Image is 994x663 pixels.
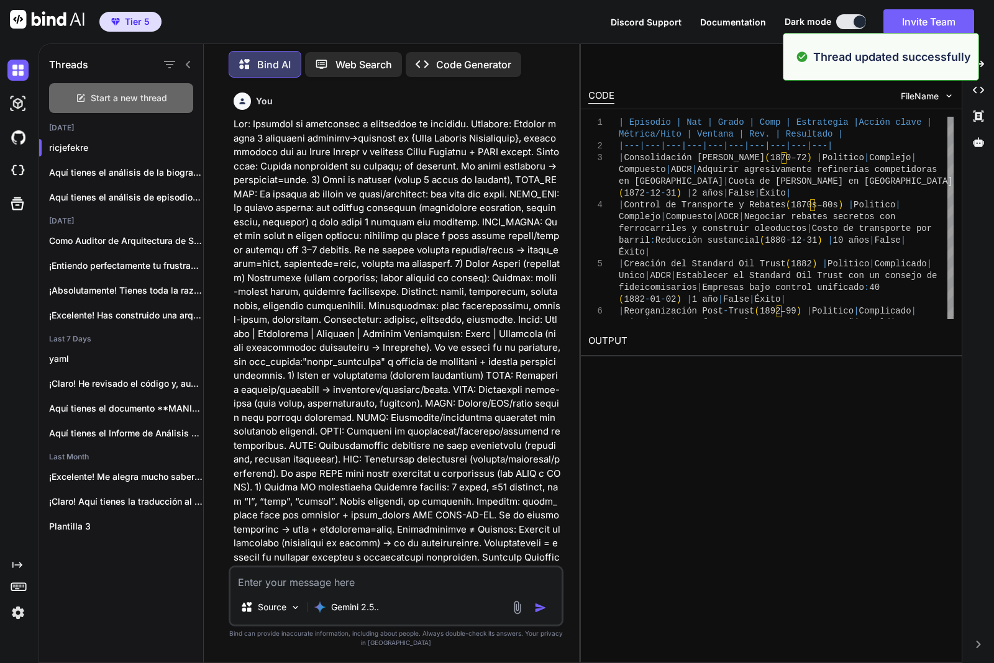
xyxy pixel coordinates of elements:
button: Discord Support [611,16,682,29]
h2: OUTPUT [581,327,962,356]
span: Éxito [619,247,645,257]
span: False [723,294,749,304]
p: Aquí tienes el análisis de la biografía... [49,166,203,179]
span: | [901,235,906,245]
span: Éxito [760,188,786,198]
span: | [869,259,874,269]
h2: [DATE] [39,216,203,226]
span: Politico [828,259,869,269]
span: - [786,235,791,245]
span: | [645,271,650,281]
span: ( [786,200,791,210]
span: 1882 [624,294,645,304]
span: ADCR [718,212,739,222]
p: ¡Entiendo perfectamente tu frustración! Tienes toda la... [49,259,203,272]
span: ( [619,188,624,198]
span: 1882 [791,259,812,269]
span: Métrica/Hito | Ventana | Rev. | Resultado | [619,129,843,139]
div: 6 [588,305,603,317]
span: 1870–72 [770,153,807,163]
span: | [619,153,624,163]
span: Unico [619,318,645,328]
span: - [801,235,806,245]
span: ) [838,200,843,210]
span: ADCR [650,318,671,328]
div: 3 [588,152,603,164]
span: ) [676,294,681,304]
span: ) [807,153,812,163]
span: ferrocarriles y construir oleoductos [619,223,806,233]
span: barril [619,235,650,245]
span: | [619,306,624,316]
span: : [864,282,869,292]
span: | [786,188,791,198]
span: ) [796,306,801,316]
span: | [869,235,874,245]
span: Tier 5 [125,16,150,28]
p: Aquí tienes el documento **MANIFIESTO YAML v2.0**... [49,402,203,415]
span: False [729,188,755,198]
span: | [781,294,786,304]
span: | [854,306,859,316]
img: Bind AI [10,10,84,29]
span: ) [817,235,822,245]
p: ¡Absolutamente! Tienes toda la razón. Mis disculpas... [49,284,203,297]
span: | [686,188,691,198]
span: Complejo [869,153,911,163]
p: ¡Claro! Aquí tienes la traducción al inglés... [49,495,203,508]
span: | [739,212,744,222]
p: Thread updated successfully [813,48,971,65]
span: Cuota de [PERSON_NAME] en [GEOGRAPHIC_DATA] [728,176,952,186]
img: darkAi-studio [7,93,29,114]
span: | [671,271,676,281]
span: - [645,188,650,198]
span: Acción clave | [859,117,932,127]
span: |---|---|---|---|---|---|---|---|---|---| [619,141,832,151]
span: | [697,282,702,292]
span: Unico [619,271,645,281]
span: 02 [666,294,677,304]
span: e [932,271,937,281]
span: Creación del Standard Oil Trust [624,259,785,269]
span: Politico [812,306,854,316]
p: ricjefekre [49,142,203,154]
span: : [650,235,655,245]
div: 4 [588,199,603,211]
span: Politico [854,200,895,210]
img: cloudideIcon [7,160,29,181]
span: Negociar rebates secretos con [744,212,896,222]
p: Como Auditor de Arquitectura de Software Senior,... [49,235,203,247]
span: - [660,294,665,304]
span: 1880 [765,235,786,245]
span: | [817,153,822,163]
p: Bind AI [257,57,291,72]
span: | [828,235,832,245]
span: ( [755,306,760,316]
p: ¡Claro! He revisado el código y, aunque... [49,377,203,390]
span: | [645,247,650,257]
span: | [723,188,728,198]
img: githubDark [7,127,29,148]
span: ( [786,259,791,269]
img: alert [796,48,808,65]
p: ¡Excelente! Has construido una arquitectura muy sólida... [49,309,203,322]
span: ( [765,153,770,163]
span: | [806,223,811,233]
img: darkChat [7,60,29,81]
span: ADCR [671,165,692,174]
span: Reorganización Post [624,306,723,316]
span: Trust [728,306,754,316]
span: 1 año [692,294,718,304]
span: Reducción sustancial [655,235,760,245]
span: | [807,306,812,316]
span: 1872 [624,188,645,198]
span: Consolidación [PERSON_NAME] [624,153,765,163]
span: | [645,318,650,328]
span: Empresas bajo control unificado [702,282,864,292]
span: Discord Support [611,17,682,27]
span: 10 años [833,235,870,245]
span: Costo de transporte por [812,223,932,233]
span: | [723,176,728,186]
img: chevron down [944,91,954,101]
span: Compuesto [619,165,666,174]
